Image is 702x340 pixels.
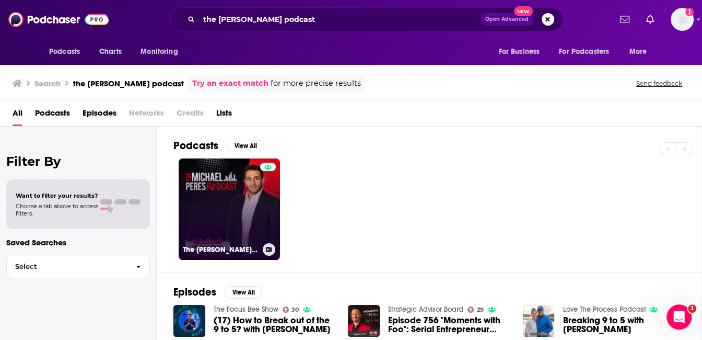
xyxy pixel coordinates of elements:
[141,44,178,59] span: Monitoring
[688,304,696,313] span: 1
[671,8,694,31] button: Show profile menu
[6,237,150,247] p: Saved Searches
[283,307,299,313] a: 30
[170,7,563,31] div: Search podcasts, credits, & more...
[6,154,150,169] h2: Filter By
[16,192,98,199] span: Want to filter your results?
[35,105,70,126] a: Podcasts
[7,263,127,270] span: Select
[491,42,553,62] button: open menu
[216,105,232,126] a: Lists
[559,44,609,59] span: For Podcasters
[92,42,128,62] a: Charts
[34,78,61,88] h3: Search
[177,105,204,126] span: Credits
[563,316,685,334] span: Breaking 9 to 5 with [PERSON_NAME]
[685,8,694,16] svg: Add a profile image
[214,305,278,314] a: The Focus Bee Show
[477,308,484,312] span: 29
[173,286,262,299] a: EpisodesView All
[481,13,533,26] button: Open AdvancedNew
[49,44,80,59] span: Podcasts
[671,8,694,31] img: User Profile
[129,105,164,126] span: Networks
[173,139,218,152] h2: Podcasts
[225,286,262,299] button: View All
[214,316,336,334] span: (17) How to Break out of the 9 to 5? with [PERSON_NAME]
[6,255,150,278] button: Select
[552,42,624,62] button: open menu
[13,105,22,126] a: All
[8,9,109,29] img: Podchaser - Follow, Share and Rate Podcasts
[616,10,634,28] a: Show notifications dropdown
[514,6,533,16] span: New
[16,202,98,217] span: Choose a tab above to access filters.
[388,305,463,314] a: Strategic Advisor Board
[173,286,216,299] h2: Episodes
[73,78,184,88] h3: the [PERSON_NAME] podcast
[523,305,555,337] img: Breaking 9 to 5 with Michael Peres
[633,79,685,88] button: Send feedback
[227,140,264,152] button: View All
[467,307,484,313] a: 29
[183,245,259,254] h3: The [PERSON_NAME] Podcast
[42,42,93,62] button: open menu
[348,305,380,337] img: Episode 756 "Moments with Foo": Serial Entrepreneur Michael Peres on Integrating Diet, Lifestyle,...
[199,11,481,28] input: Search podcasts, credits, & more...
[666,304,692,330] iframe: Intercom live chat
[291,308,299,312] span: 30
[642,10,658,28] a: Show notifications dropdown
[498,44,540,59] span: For Business
[485,17,529,22] span: Open Advanced
[214,316,336,334] a: (17) How to Break out of the 9 to 5? with Michael Peres
[173,139,264,152] a: PodcastsView All
[622,42,660,62] button: open menu
[83,105,116,126] a: Episodes
[388,316,510,334] a: Episode 756 "Moments with Foo": Serial Entrepreneur Michael Peres on Integrating Diet, Lifestyle,...
[133,42,191,62] button: open menu
[99,44,122,59] span: Charts
[671,8,694,31] span: Logged in as crenshawcomms
[173,305,205,337] img: (17) How to Break out of the 9 to 5? with Michael Peres
[563,316,685,334] a: Breaking 9 to 5 with Michael Peres
[179,158,280,260] a: The [PERSON_NAME] Podcast
[629,44,647,59] span: More
[388,316,510,334] span: Episode 756 "Moments with Foo": Serial Entrepreneur [PERSON_NAME] on Integrating Diet, Lifestyle,...
[271,77,361,89] span: for more precise results
[563,305,646,314] a: Love The Process Podcast
[192,77,268,89] a: Try an exact match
